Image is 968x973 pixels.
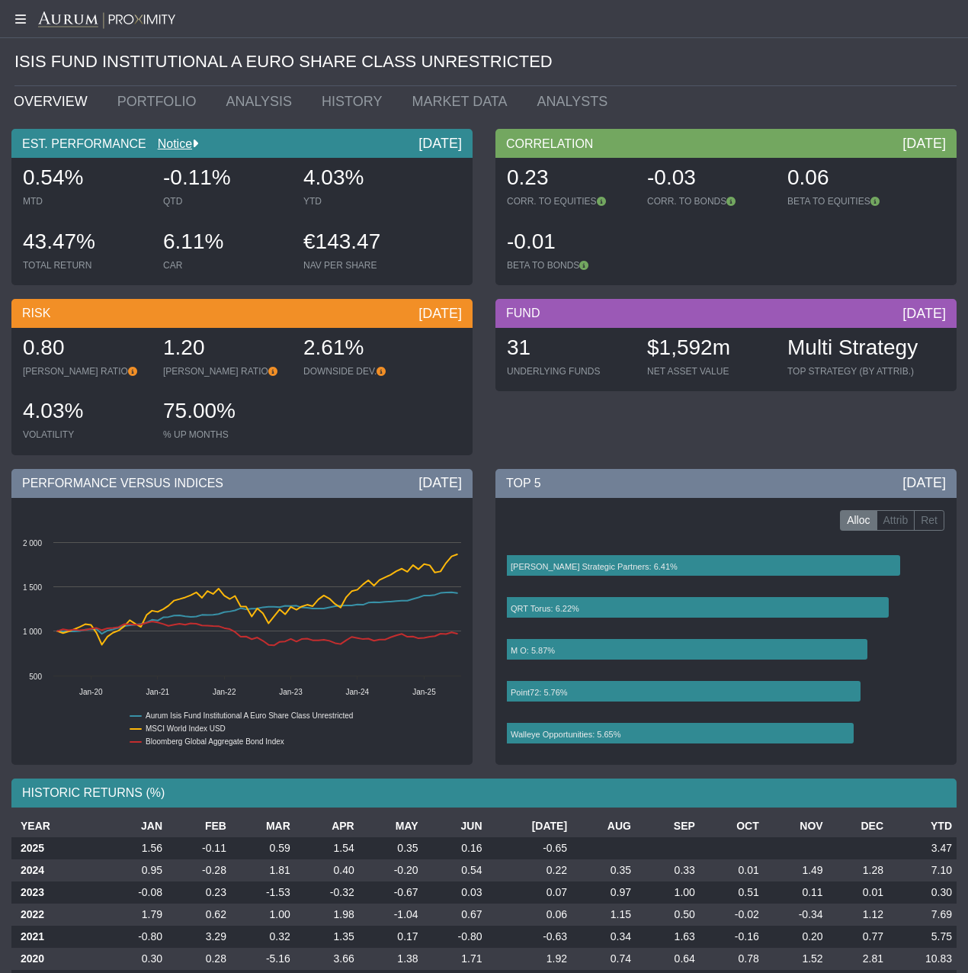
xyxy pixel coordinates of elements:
[418,134,462,153] div: [DATE]
[295,881,359,904] td: -0.32
[636,859,700,881] td: 0.33
[11,129,473,158] div: EST. PERFORMANCE
[647,195,772,207] div: CORR. TO BONDS
[487,837,572,859] td: -0.65
[163,333,288,365] div: 1.20
[295,904,359,926] td: 1.98
[507,259,632,271] div: BETA TO BONDS
[487,859,572,881] td: 0.22
[303,195,428,207] div: YTD
[423,881,487,904] td: 0.03
[213,688,236,696] text: Jan-22
[888,837,957,859] td: 3.47
[295,837,359,859] td: 1.54
[146,136,198,153] div: Notice
[511,688,568,697] text: Point72: 5.76%
[764,904,828,926] td: -0.34
[11,859,103,881] th: 2024
[487,904,572,926] td: 0.06
[29,673,42,681] text: 500
[787,365,918,377] div: TOP STRATEGY (BY ATTRIB.)
[423,859,487,881] td: 0.54
[359,815,423,837] th: MAY
[888,926,957,948] td: 5.75
[231,926,295,948] td: 0.32
[700,859,764,881] td: 0.01
[888,859,957,881] td: 7.10
[79,688,103,696] text: Jan-20
[23,628,42,636] text: 1 000
[146,724,226,733] text: MSCI World Index USD
[231,948,295,970] td: -5.16
[167,926,231,948] td: 3.29
[163,397,288,429] div: 75.00%
[14,38,957,86] div: ISIS FUND INSTITUTIONAL A EURO SHARE CLASS UNRESTRICTED
[11,948,103,970] th: 2020
[423,904,487,926] td: 0.67
[295,926,359,948] td: 1.35
[828,881,888,904] td: 0.01
[511,646,555,655] text: M O: 5.87%
[647,365,772,377] div: NET ASSET VALUE
[877,510,915,531] label: Attrib
[346,688,370,696] text: Jan-24
[787,333,918,365] div: Multi Strategy
[103,904,167,926] td: 1.79
[700,904,764,926] td: -0.02
[214,86,310,117] a: ANALYSIS
[359,948,423,970] td: 1.38
[487,815,572,837] th: [DATE]
[507,195,632,207] div: CORR. TO EQUITIES
[487,948,572,970] td: 1.92
[400,86,525,117] a: MARKET DATA
[146,711,353,720] text: Aurum Isis Fund Institutional A Euro Share Class Unrestricted
[163,365,288,377] div: [PERSON_NAME] RATIO
[511,562,678,571] text: [PERSON_NAME] Strategic Partners: 6.41%
[303,259,428,271] div: NAV PER SHARE
[902,474,946,492] div: [DATE]
[636,904,700,926] td: 0.50
[359,881,423,904] td: -0.67
[495,129,957,158] div: CORRELATION
[412,688,436,696] text: Jan-25
[231,837,295,859] td: 0.59
[163,195,288,207] div: QTD
[11,926,103,948] th: 2021
[636,948,700,970] td: 0.64
[914,510,944,531] label: Ret
[764,859,828,881] td: 1.49
[231,815,295,837] th: MAR
[11,837,103,859] th: 2025
[23,165,83,189] span: 0.54%
[146,737,284,746] text: Bloomberg Global Aggregate Bond Index
[23,539,42,548] text: 2 000
[167,948,231,970] td: 0.28
[167,904,231,926] td: 0.62
[572,948,636,970] td: 0.74
[511,730,621,739] text: Walleye Opportunities: 5.65%
[23,429,148,441] div: VOLATILITY
[23,227,148,259] div: 43.47%
[828,904,888,926] td: 1.12
[700,815,764,837] th: OCT
[828,815,888,837] th: DEC
[295,815,359,837] th: APR
[11,815,103,837] th: YEAR
[167,837,231,859] td: -0.11
[787,163,912,195] div: 0.06
[840,510,877,531] label: Alloc
[888,815,957,837] th: YTD
[511,604,579,613] text: QRT Torus: 6.22%
[418,304,462,323] div: [DATE]
[700,948,764,970] td: 0.78
[103,926,167,948] td: -0.80
[700,926,764,948] td: -0.16
[295,859,359,881] td: 0.40
[167,881,231,904] td: 0.23
[23,333,148,365] div: 0.80
[636,881,700,904] td: 1.00
[310,86,400,117] a: HISTORY
[303,333,428,365] div: 2.61%
[647,163,772,195] div: -0.03
[146,688,170,696] text: Jan-21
